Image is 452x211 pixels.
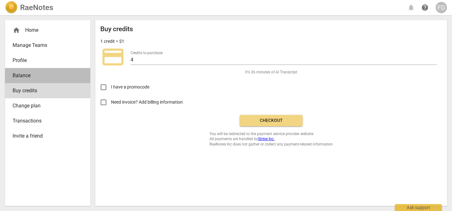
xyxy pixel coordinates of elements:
span: Manage Teams [13,42,78,49]
div: Home [5,23,90,38]
a: Buy credits [5,83,90,98]
label: Credits to purchase [131,51,163,55]
div: Home [13,26,78,34]
button: FD [436,2,447,13]
span: credit_card [100,44,126,70]
p: 1 credit = $1 [100,38,124,45]
a: Invite a friend [5,128,90,144]
span: I have a promocode [111,84,149,90]
span: Transactions [13,117,78,125]
button: Checkout [240,115,303,126]
span: home [13,26,20,34]
a: Profile [5,53,90,68]
a: Change plan [5,98,90,113]
a: Help [419,2,431,13]
a: Transactions [5,113,90,128]
img: Logo [5,1,18,14]
span: It's 26 minutes of AI Transcript [245,70,297,75]
a: Balance [5,68,90,83]
a: LogoRaeNotes [5,1,53,14]
span: Need invoice? Add billing information [111,99,184,105]
a: Stripe Inc. [258,137,275,141]
h2: RaeNotes [20,3,53,12]
a: Manage Teams [5,38,90,53]
span: Checkout [245,117,298,124]
span: Invite a friend [13,132,78,140]
span: Change plan [13,102,78,110]
span: Balance [13,72,78,79]
span: help [421,4,429,11]
span: Profile [13,57,78,64]
span: Buy credits [13,87,78,94]
span: You will be redirected to the payment service provider website. All payments are handled by RaeNo... [209,131,333,147]
div: Ask support [395,204,442,211]
h2: Buy credits [100,25,133,33]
